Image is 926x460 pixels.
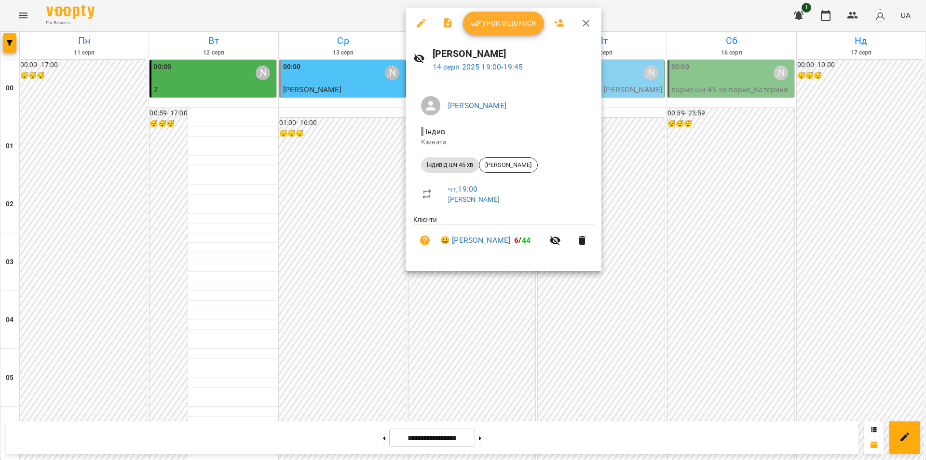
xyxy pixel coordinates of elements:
[463,12,544,35] button: Урок відбувся
[522,236,531,245] span: 44
[479,157,538,173] div: [PERSON_NAME]
[448,101,506,110] a: [PERSON_NAME]
[448,195,500,203] a: [PERSON_NAME]
[479,161,537,169] span: [PERSON_NAME]
[471,17,536,29] span: Урок відбувся
[448,184,477,194] a: чт , 19:00
[421,138,586,147] p: Кімната
[440,235,510,246] a: 😀 [PERSON_NAME]
[514,236,518,245] span: 6
[421,127,447,136] span: - Індив
[413,229,436,252] button: Візит ще не сплачено. Додати оплату?
[514,236,531,245] b: /
[421,161,479,169] span: індивід шч 45 хв
[413,215,594,260] ul: Клієнти
[433,46,594,61] h6: [PERSON_NAME]
[433,62,523,71] a: 14 серп 2025 19:00-19:45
